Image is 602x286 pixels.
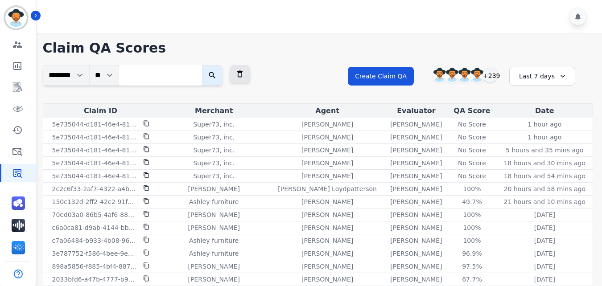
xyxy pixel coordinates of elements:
p: [PERSON_NAME] [301,172,353,180]
p: [DATE] [534,262,555,271]
p: [PERSON_NAME] [390,172,442,180]
p: [PERSON_NAME] [301,120,353,129]
div: +239 [482,68,498,83]
p: 5e735044-d181-46e4-8142-318a0c9b6910 [52,172,138,180]
p: [DATE] [534,236,555,245]
div: No Score [452,172,492,180]
p: [PERSON_NAME] [390,146,442,155]
p: [PERSON_NAME] [301,275,353,284]
div: 100% [452,184,492,193]
p: 1 hour ago [528,120,561,129]
p: [PERSON_NAME] [390,262,442,271]
p: [DATE] [534,249,555,258]
p: [PERSON_NAME] [390,236,442,245]
p: [PERSON_NAME] [390,159,442,168]
p: Super73, inc. [193,172,235,180]
div: Date [499,106,591,116]
div: Claim ID [45,106,157,116]
p: 70ed03a0-86b5-4af6-88c9-aa6ef3be45be [52,210,138,219]
div: 100% [452,236,492,245]
p: 5e735044-d181-46e4-8142-318a0c9b6910 [52,146,138,155]
img: Bordered avatar [5,7,27,29]
div: Evaluator [387,106,445,116]
div: Merchant [160,106,268,116]
p: [PERSON_NAME] [301,159,353,168]
p: 2033bfd6-a47b-4777-b9e7-9c1d4996560c [52,275,138,284]
p: Ashley furniture [189,236,239,245]
button: Create Claim QA [348,67,414,86]
p: [PERSON_NAME] [390,210,442,219]
p: Ashley furniture [189,197,239,206]
div: No Score [452,146,492,155]
div: 97.5% [452,262,492,271]
div: No Score [452,133,492,142]
p: 5e735044-d181-46e4-8142-318a0c9b6910 [52,159,138,168]
p: [PERSON_NAME] [390,249,442,258]
p: [PERSON_NAME] [188,184,240,193]
p: [PERSON_NAME] [390,223,442,232]
p: 5e735044-d181-46e4-8142-318a0c9b6910 [52,133,138,142]
p: [PERSON_NAME] [301,146,353,155]
p: [PERSON_NAME] Loydpatterson [278,184,377,193]
div: Agent [272,106,383,116]
p: Super73, inc. [193,120,235,129]
p: 21 hours and 10 mins ago [504,197,586,206]
p: [PERSON_NAME] [390,275,442,284]
p: 5 hours and 35 mins ago [506,146,583,155]
p: [PERSON_NAME] [301,262,353,271]
div: 67.7% [452,275,492,284]
div: No Score [452,159,492,168]
p: 5e735044-d181-46e4-8142-318a0c9b6910 [52,120,138,129]
p: Super73, inc. [193,159,235,168]
p: [PERSON_NAME] [301,249,353,258]
p: [DATE] [534,275,555,284]
div: Last 7 days [509,67,575,86]
p: [DATE] [534,210,555,219]
p: [PERSON_NAME] [301,133,353,142]
p: [PERSON_NAME] [390,133,442,142]
p: [PERSON_NAME] [188,210,240,219]
div: 100% [452,223,492,232]
p: [PERSON_NAME] [301,223,353,232]
p: 898a5856-f885-4bf4-887b-eef0ac1e8a9e [52,262,138,271]
div: 100% [452,210,492,219]
p: Super73, inc. [193,146,235,155]
p: Super73, inc. [193,133,235,142]
p: [PERSON_NAME] [188,275,240,284]
p: 2c2c6f33-2af7-4322-a4be-d5adeb3ac69e [52,184,138,193]
p: c6a0ca81-d9ab-4144-bb89-b366ea4ba88b [52,223,138,232]
p: [PERSON_NAME] [301,197,353,206]
p: 150c132d-2ff2-42c2-91fe-e3db560e4c99 [52,197,138,206]
p: [DATE] [534,223,555,232]
p: [PERSON_NAME] [301,210,353,219]
p: [PERSON_NAME] [390,120,442,129]
p: 18 hours and 30 mins ago [504,159,586,168]
p: 3e787752-f586-4bee-9ece-0cbc561140c0 [52,249,138,258]
div: QA Score [449,106,495,116]
p: 1 hour ago [528,133,561,142]
p: [PERSON_NAME] [301,236,353,245]
p: 20 hours and 58 mins ago [504,184,586,193]
div: 96.9% [452,249,492,258]
p: Ashley furniture [189,249,239,258]
h1: Claim QA Scores [43,40,593,56]
p: [PERSON_NAME] [390,197,442,206]
p: c7a06484-b933-4b08-96e0-139341fec2b5 [52,236,138,245]
div: 49.7% [452,197,492,206]
p: 18 hours and 54 mins ago [504,172,586,180]
p: [PERSON_NAME] [390,184,442,193]
p: [PERSON_NAME] [188,223,240,232]
div: No Score [452,120,492,129]
p: [PERSON_NAME] [188,262,240,271]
